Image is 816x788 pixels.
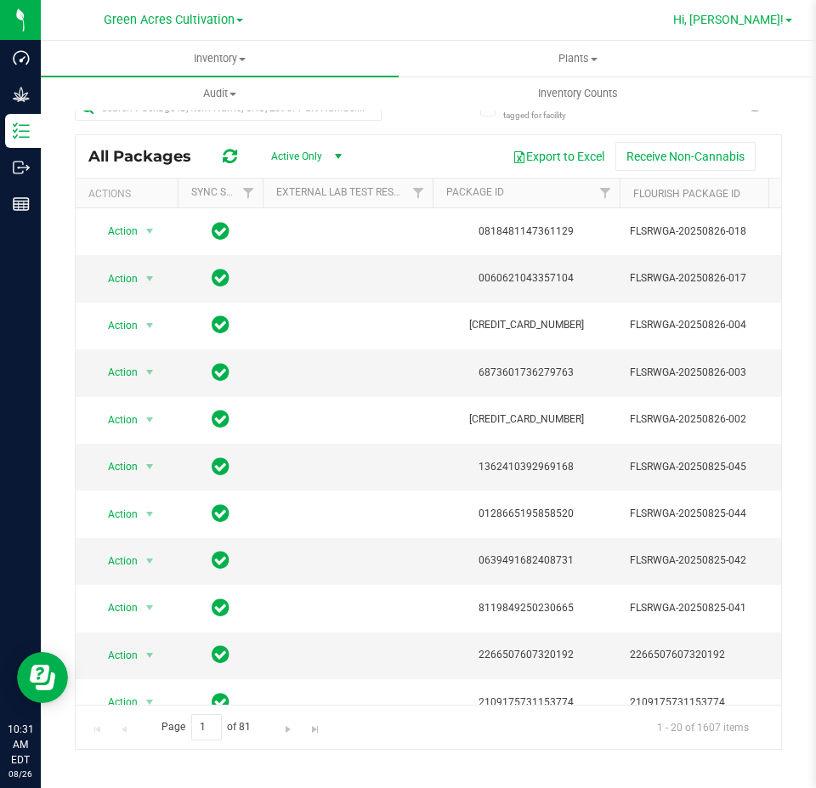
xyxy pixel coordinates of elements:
span: Inventory Counts [515,86,641,101]
span: FLSRWGA-20250826-004 [630,317,796,333]
span: In Sync [212,502,229,525]
a: Go to the last page [303,714,327,737]
a: Flourish Package ID [633,188,740,200]
span: 1 - 20 of 1607 items [643,714,762,740]
div: [CREDIT_CARD_NUMBER] [430,411,622,428]
span: Action [93,549,139,573]
a: External Lab Test Result [276,186,410,198]
a: Inventory Counts [399,76,756,111]
span: FLSRWGA-20250826-002 [630,411,796,428]
span: Action [93,314,139,337]
span: FLSRWGA-20250825-045 [630,459,796,475]
a: Sync Status [191,186,257,198]
span: FLSRWGA-20250825-041 [630,600,796,616]
div: Actions [88,188,171,200]
input: 1 [191,714,222,740]
span: FLSRWGA-20250826-003 [630,365,796,381]
div: 0060621043357104 [430,270,622,286]
p: 10:31 AM EDT [8,722,33,768]
a: Audit [41,76,399,111]
span: select [139,219,161,243]
span: Inventory [41,51,399,66]
span: FLSRWGA-20250825-042 [630,553,796,569]
span: In Sync [212,643,229,666]
a: Package ID [446,186,504,198]
span: select [139,690,161,714]
span: Plants [399,51,756,66]
span: In Sync [212,455,229,479]
span: Action [93,596,139,620]
div: 0128665195858520 [430,506,622,522]
button: Receive Non-Cannabis [615,142,756,171]
a: Plants [399,41,756,77]
div: 1362410392969168 [430,459,622,475]
inline-svg: Reports [13,196,30,213]
span: select [139,596,161,620]
span: select [139,549,161,573]
span: select [139,643,161,667]
div: [CREDIT_CARD_NUMBER] [430,317,622,333]
div: 6873601736279763 [430,365,622,381]
a: Go to the next page [276,714,301,737]
span: Action [93,408,139,432]
span: In Sync [212,596,229,620]
span: FLSRWGA-20250825-044 [630,506,796,522]
span: select [139,408,161,432]
a: Filter [235,179,263,207]
span: select [139,502,161,526]
span: Page of 81 [147,714,265,740]
span: Audit [42,86,398,101]
span: In Sync [212,548,229,572]
span: Action [93,502,139,526]
span: select [139,360,161,384]
span: FLSRWGA-20250826-017 [630,270,796,286]
span: In Sync [212,219,229,243]
inline-svg: Outbound [13,159,30,176]
a: Filter [405,179,433,207]
inline-svg: Grow [13,86,30,103]
span: Green Acres Cultivation [104,13,235,27]
span: select [139,455,161,479]
div: 2109175731153774 [430,694,622,711]
span: Action [93,360,139,384]
span: FLSRWGA-20250826-018 [630,224,796,240]
div: 2266507607320192 [430,647,622,663]
div: 0639491682408731 [430,553,622,569]
button: Export to Excel [501,142,615,171]
span: In Sync [212,690,229,714]
a: Inventory [41,41,399,77]
span: select [139,314,161,337]
span: All Packages [88,147,208,166]
span: In Sync [212,266,229,290]
span: 2109175731153774 [630,694,796,711]
span: In Sync [212,313,229,337]
span: In Sync [212,360,229,384]
span: Action [93,219,139,243]
a: Filter [592,179,620,207]
span: Action [93,455,139,479]
span: Action [93,643,139,667]
inline-svg: Dashboard [13,49,30,66]
span: Hi, [PERSON_NAME]! [673,13,784,26]
span: In Sync [212,407,229,431]
p: 08/26 [8,768,33,780]
iframe: Resource center [17,652,68,703]
span: 2266507607320192 [630,647,796,663]
span: select [139,267,161,291]
span: Action [93,267,139,291]
div: 8119849250230665 [430,600,622,616]
div: 0818481147361129 [430,224,622,240]
span: Action [93,690,139,714]
inline-svg: Inventory [13,122,30,139]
